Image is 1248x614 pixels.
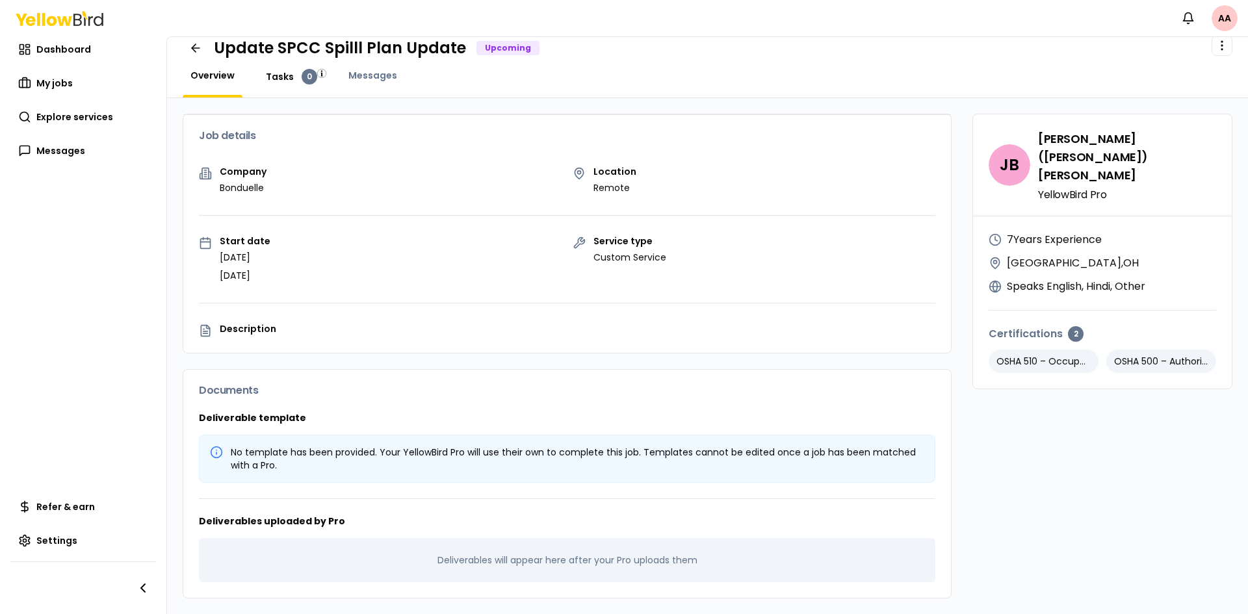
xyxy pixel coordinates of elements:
[220,237,270,246] p: Start date
[258,69,325,84] a: Tasks0
[231,446,924,472] div: No template has been provided. Your YellowBird Pro will use their own to complete this job. Templ...
[989,326,1216,342] h4: Certifications
[199,383,258,398] span: Documents
[183,69,242,82] a: Overview
[220,324,935,333] p: Description
[1007,232,1102,248] p: 7 Years Experience
[36,534,77,547] span: Settings
[220,251,270,264] p: [DATE]
[1106,350,1216,373] p: OSHA 500 – Authorized Outreach Instructor for Construction Industry
[593,237,666,246] p: Service type
[10,70,156,96] a: My jobs
[1038,190,1216,200] p: YellowBird Pro
[1068,326,1084,342] div: 2
[593,167,636,176] p: Location
[10,138,156,164] a: Messages
[199,538,935,582] div: Deliverables will appear here after your Pro uploads them
[476,41,539,55] div: Upcoming
[36,43,91,56] span: Dashboard
[10,494,156,520] a: Refer & earn
[220,269,270,282] p: [DATE]
[190,69,235,82] span: Overview
[989,350,1098,373] p: OSHA 510 – Occupational Safety & Health Standards for the Construction Industry (30-Hour)
[348,69,397,82] span: Messages
[1007,255,1139,271] p: [GEOGRAPHIC_DATA] , OH
[1007,279,1145,294] p: Speaks English , Hindi, Other
[10,528,156,554] a: Settings
[199,411,935,424] h3: Deliverable template
[10,36,156,62] a: Dashboard
[199,131,935,141] h3: Job details
[266,70,294,83] span: Tasks
[36,500,95,513] span: Refer & earn
[199,515,935,528] h3: Deliverables uploaded by Pro
[989,144,1030,186] span: JB
[1038,130,1216,185] h4: [PERSON_NAME] ([PERSON_NAME]) [PERSON_NAME]
[36,77,73,90] span: My jobs
[220,181,266,194] p: Bonduelle
[36,144,85,157] span: Messages
[214,38,466,58] h1: Update SPCC Spilll Plan Update
[302,69,317,84] div: 0
[1212,5,1238,31] span: AA
[341,69,405,82] a: Messages
[36,110,113,123] span: Explore services
[593,181,636,194] p: Remote
[593,251,666,264] p: Custom Service
[10,104,156,130] a: Explore services
[220,167,266,176] p: Company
